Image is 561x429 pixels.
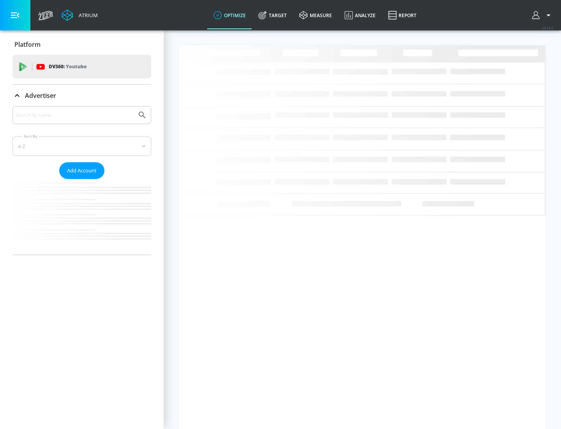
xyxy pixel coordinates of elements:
div: Advertiser [12,106,151,255]
input: Search by name [16,110,134,120]
div: DV360: Youtube [12,55,151,78]
a: optimize [207,1,252,29]
div: A-Z [12,136,151,156]
label: Sort By [22,134,39,139]
button: Add Account [59,162,104,179]
div: Advertiser [12,85,151,106]
a: Atrium [62,9,98,21]
a: measure [293,1,338,29]
span: v 4.33.5 [542,26,553,30]
div: Platform [12,34,151,55]
nav: list of Advertiser [12,179,151,255]
p: Platform [14,40,41,49]
span: Add Account [67,166,97,175]
p: Youtube [66,62,86,71]
a: Report [382,1,423,29]
div: Atrium [76,12,98,19]
p: Advertiser [25,91,56,100]
a: Analyze [338,1,382,29]
p: DV360: [49,62,86,71]
a: Target [252,1,293,29]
